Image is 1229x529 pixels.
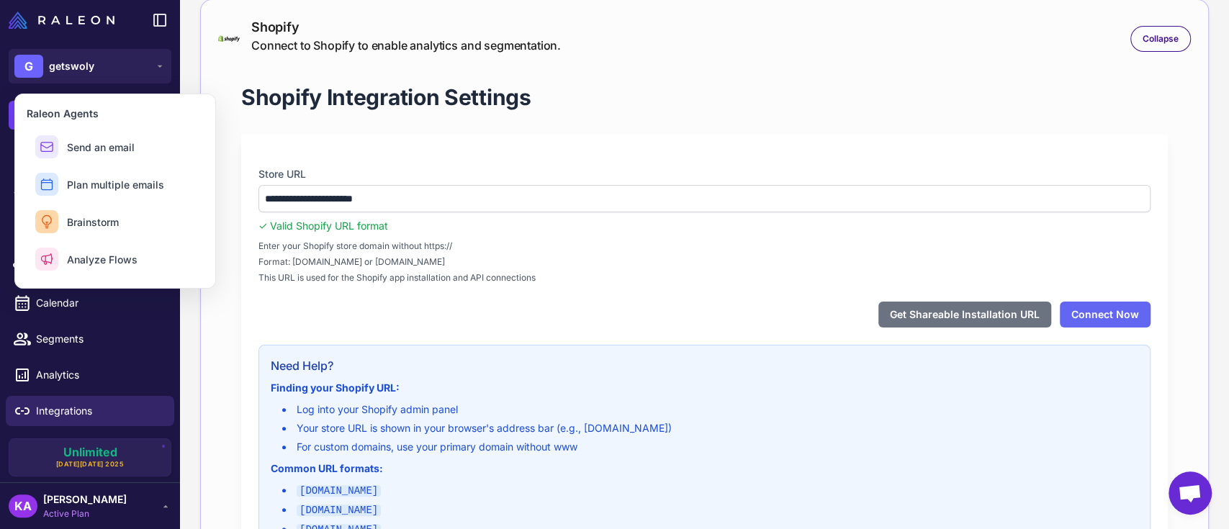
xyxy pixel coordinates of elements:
[271,381,400,394] strong: Finding your Shopify URL:
[878,302,1051,327] button: Get Shareable Installation URL
[258,240,1151,253] span: Enter your Shopify store domain without https://
[6,144,174,174] a: Chats
[43,507,127,520] span: Active Plan
[9,12,114,29] img: Raleon Logo
[67,140,135,155] span: Send an email
[67,252,138,267] span: Analyze Flows
[9,12,120,29] a: Raleon Logo
[258,218,1151,234] div: ✓ Valid Shopify URL format
[6,252,174,282] a: Campaigns
[251,37,561,54] div: Connect to Shopify to enable analytics and segmentation.
[6,216,174,246] a: Email Design
[6,324,174,354] a: Segments
[67,177,164,192] span: Plan multiple emails
[67,214,119,230] span: Brainstorm
[43,492,127,507] span: [PERSON_NAME]
[258,256,1151,268] span: Format: [DOMAIN_NAME] or [DOMAIN_NAME]
[6,360,174,390] a: Analytics
[36,295,163,311] span: Calendar
[282,402,1138,417] li: Log into your Shopify admin panel
[1143,32,1179,45] span: Collapse
[49,58,94,74] span: getswoly
[1169,471,1212,515] a: Open chat
[27,130,204,164] button: Send an email
[6,180,174,210] a: Knowledge
[27,106,204,121] h3: Raleon Agents
[6,396,174,426] a: Integrations
[241,83,531,112] h1: Shopify Integration Settings
[36,403,163,419] span: Integrations
[271,462,383,474] strong: Common URL formats:
[9,49,171,83] button: Ggetswoly
[297,505,381,516] code: [DOMAIN_NAME]
[6,288,174,318] a: Calendar
[282,420,1138,436] li: Your store URL is shown in your browser's address bar (e.g., [DOMAIN_NAME])
[297,485,381,497] code: [DOMAIN_NAME]
[218,35,240,42] img: shopify-logo-primary-logo-456baa801ee66a0a435671082365958316831c9960c480451dd0330bcdae304f.svg
[271,357,1138,374] h3: Need Help?
[27,204,204,239] button: Brainstorm
[251,17,561,37] div: Shopify
[27,167,204,202] button: Plan multiple emails
[9,494,37,517] div: KA
[63,446,117,458] span: Unlimited
[36,367,163,383] span: Analytics
[258,166,1151,182] label: Store URL
[9,101,171,130] button: +New Chat
[56,459,125,469] span: [DATE][DATE] 2025
[258,271,1151,284] span: This URL is used for the Shopify app installation and API connections
[1060,302,1151,327] button: Connect Now
[14,55,43,78] div: G
[27,242,204,276] button: Analyze Flows
[282,439,1138,455] li: For custom domains, use your primary domain without www
[36,331,163,347] span: Segments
